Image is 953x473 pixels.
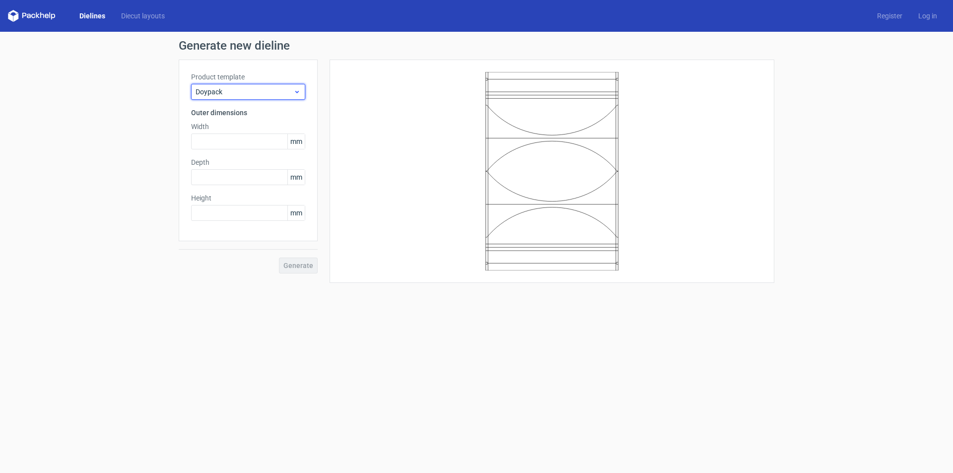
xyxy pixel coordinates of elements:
a: Register [869,11,910,21]
a: Dielines [71,11,113,21]
label: Width [191,122,305,132]
a: Log in [910,11,945,21]
span: mm [287,170,305,185]
span: mm [287,134,305,149]
label: Product template [191,72,305,82]
span: mm [287,205,305,220]
h3: Outer dimensions [191,108,305,118]
a: Diecut layouts [113,11,173,21]
span: Doypack [196,87,293,97]
label: Depth [191,157,305,167]
h1: Generate new dieline [179,40,774,52]
label: Height [191,193,305,203]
